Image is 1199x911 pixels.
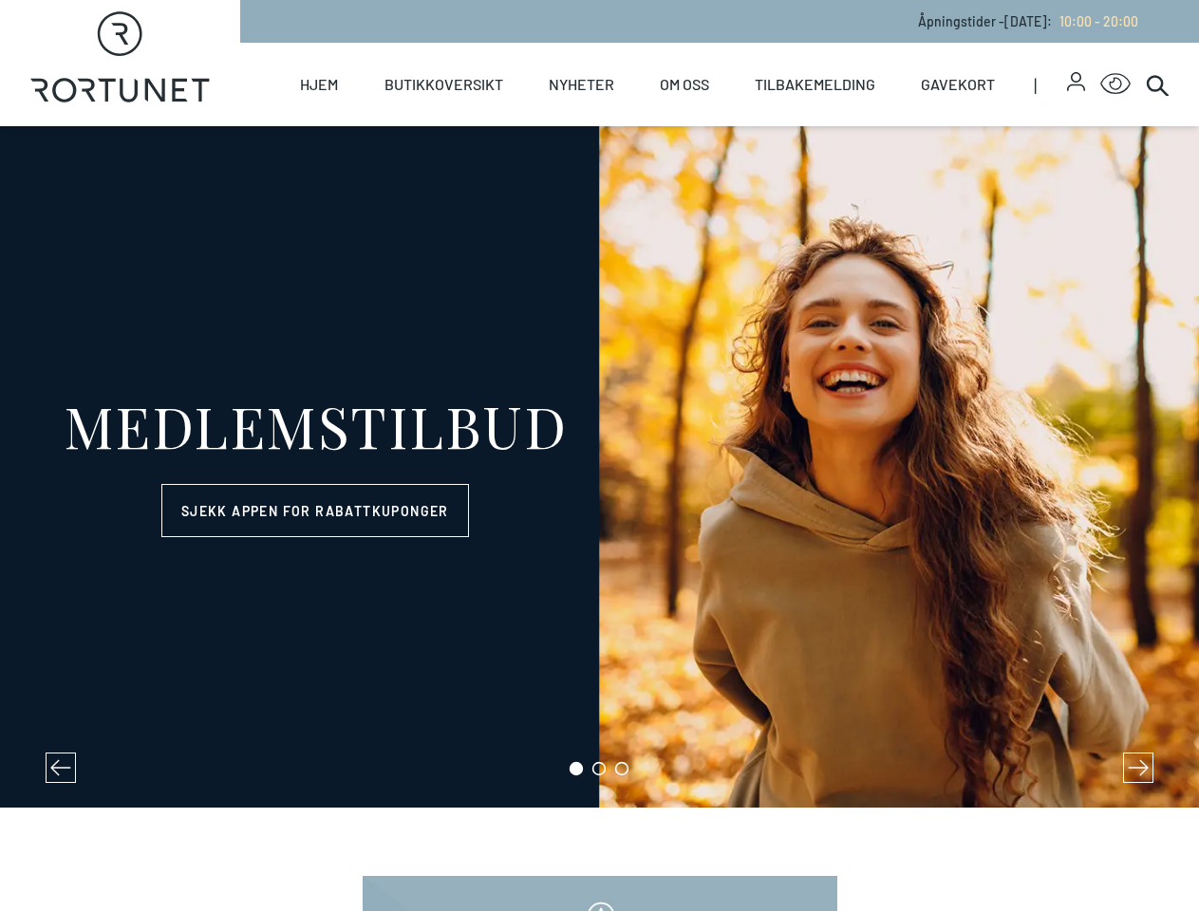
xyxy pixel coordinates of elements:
[1034,43,1067,126] span: |
[918,11,1138,31] p: Åpningstider - [DATE] :
[549,43,614,126] a: Nyheter
[384,43,503,126] a: Butikkoversikt
[755,43,875,126] a: Tilbakemelding
[1052,13,1138,29] a: 10:00 - 20:00
[64,397,568,454] div: MEDLEMSTILBUD
[161,484,469,537] a: Sjekk appen for rabattkuponger
[660,43,709,126] a: Om oss
[1059,13,1138,29] span: 10:00 - 20:00
[1100,69,1131,100] button: Open Accessibility Menu
[300,43,338,126] a: Hjem
[921,43,995,126] a: Gavekort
